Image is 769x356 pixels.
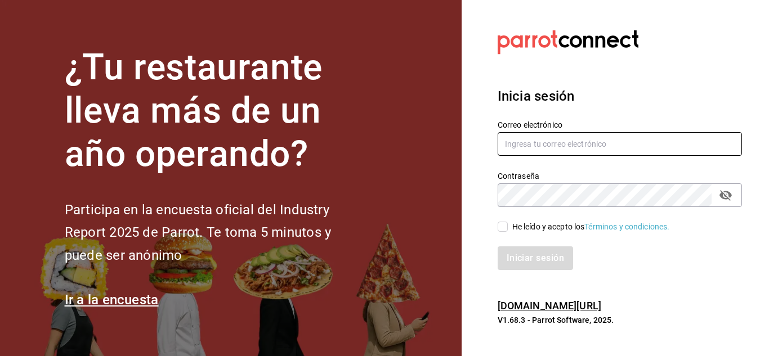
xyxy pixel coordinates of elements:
[716,186,735,205] button: passwordField
[498,314,742,326] p: V1.68.3 - Parrot Software, 2025.
[65,292,159,308] a: Ir a la encuesta
[65,199,369,267] h2: Participa en la encuesta oficial del Industry Report 2025 de Parrot. Te toma 5 minutos y puede se...
[65,46,369,175] h1: ¿Tu restaurante lleva más de un año operando?
[512,221,670,233] div: He leído y acepto los
[498,172,742,180] label: Contraseña
[498,86,742,106] h3: Inicia sesión
[584,222,669,231] a: Términos y condiciones.
[498,300,601,312] a: [DOMAIN_NAME][URL]
[498,121,742,129] label: Correo electrónico
[498,132,742,156] input: Ingresa tu correo electrónico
